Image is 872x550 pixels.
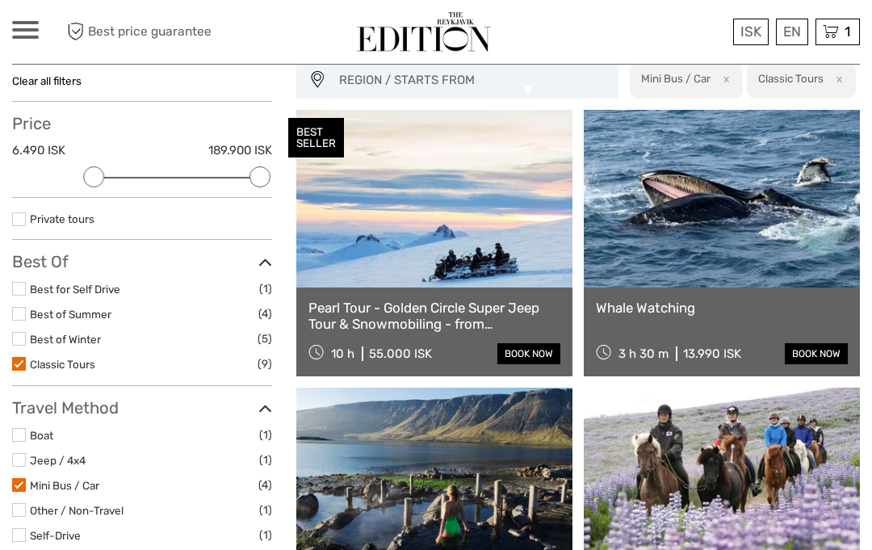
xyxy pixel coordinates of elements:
span: ISK [740,23,761,40]
h3: Best Of [12,252,272,271]
span: (9) [258,355,272,373]
a: book now [497,343,560,364]
a: Best of Winter [30,333,101,346]
button: x [713,70,735,87]
img: The Reykjavík Edition [357,12,491,52]
div: BEST SELLER [288,118,344,158]
span: (1) [259,279,272,298]
span: (1) [259,451,272,469]
button: x [826,70,848,87]
span: (1) [259,426,272,444]
span: (1) [259,526,272,544]
span: (4) [258,304,272,323]
button: REGION / STARTS FROM [332,67,610,94]
a: Private tours [30,212,94,225]
a: Clear all filters [12,74,82,87]
button: Open LiveChat chat widget [186,25,205,44]
a: Boat [30,429,53,442]
h3: Price [12,114,272,133]
div: 55.000 ISK [369,346,432,361]
span: (4) [258,476,272,494]
h3: Travel Method [12,398,272,418]
h2: Classic Tours [758,72,824,85]
a: Whale Watching [596,300,848,316]
span: (5) [258,330,272,348]
a: Self-Drive [30,529,81,542]
a: Jeep / 4x4 [30,454,86,467]
div: EN [776,19,808,45]
h2: Mini Bus / Car [641,72,711,85]
label: 6.490 ISK [12,142,65,159]
p: We're away right now. Please check back later! [23,28,182,41]
label: 189.900 ISK [208,142,272,159]
div: 13.990 ISK [683,346,741,361]
a: Classic Tours [30,358,95,371]
span: 3 h 30 m [618,346,669,361]
a: Best for Self Drive [30,283,120,296]
a: Best of Summer [30,308,111,321]
a: book now [785,343,848,364]
span: 1 [842,23,853,40]
a: Mini Bus / Car [30,479,99,492]
span: Best price guarantee [63,19,224,45]
span: 10 h [331,346,354,361]
span: (1) [259,501,272,519]
a: Pearl Tour - Golden Circle Super Jeep Tour & Snowmobiling - from [GEOGRAPHIC_DATA] [308,300,560,333]
a: Other / Non-Travel [30,504,124,517]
